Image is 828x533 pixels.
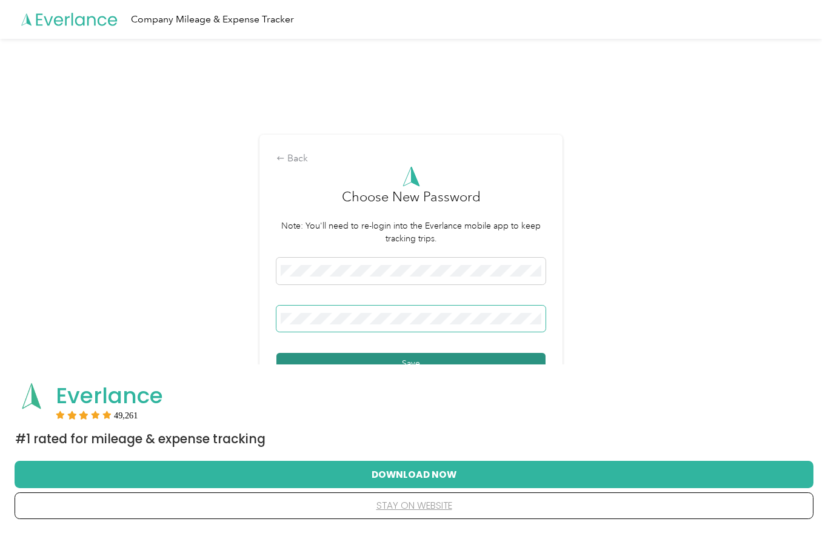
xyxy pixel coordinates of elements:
span: #1 Rated for Mileage & Expense Tracking [15,431,265,448]
div: Back [276,152,546,166]
button: stay on website [34,493,794,518]
div: Rating:5 stars [56,411,138,419]
div: Company Mileage & Expense Tracker [131,12,294,27]
span: User reviews count [114,412,138,419]
img: App logo [15,380,48,412]
p: Note: You'll need to re-login into the Everlance mobile app to keep tracking trips. [276,220,546,245]
button: Save [276,353,546,374]
h3: Choose New Password [342,187,481,220]
button: Download Now [34,461,794,487]
span: Everlance [56,380,163,411]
